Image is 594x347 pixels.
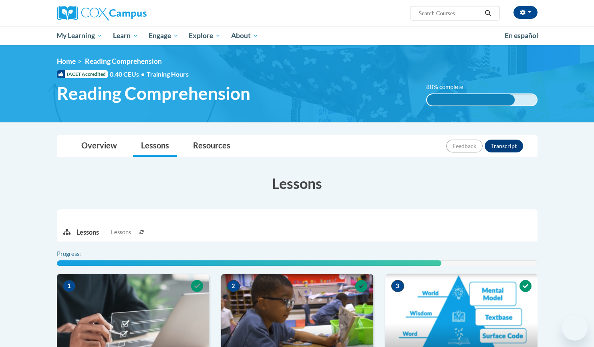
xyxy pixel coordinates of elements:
[63,280,76,292] span: 1
[57,70,108,78] span: IACET Accredited
[426,83,472,91] label: 80% complete
[111,228,131,237] span: Lessons
[143,26,184,45] a: Engage
[77,228,99,237] p: Lessons
[113,31,138,41] span: Learn
[56,31,103,41] span: My Learning
[133,136,177,157] a: Lessons
[482,8,494,18] button: Search
[189,31,221,41] span: Explore
[513,6,538,19] button: Account Settings
[147,70,189,78] span: Training Hours
[226,26,264,45] a: About
[57,57,76,65] a: Home
[499,27,544,44] a: En español
[57,6,147,20] img: Cox Campus
[446,140,483,152] button: Feedback
[562,315,588,341] iframe: Button to launch messaging window
[141,70,145,78] span: •
[391,280,404,292] span: 3
[418,8,482,18] input: Search Courses
[57,173,538,193] h3: Lessons
[185,136,238,157] a: Resources
[231,31,258,41] span: About
[73,136,125,157] a: Overview
[57,250,103,258] label: Progress:
[485,140,523,152] button: Transcript
[227,280,240,292] span: 2
[110,70,147,79] span: 0.40 CEUs
[505,31,538,40] span: En español
[149,31,179,41] span: Engage
[427,94,515,106] div: 80% complete
[108,26,143,45] a: Learn
[52,26,108,45] a: My Learning
[57,6,209,20] a: Cox Campus
[57,83,250,104] span: Reading Comprehension
[183,26,226,45] a: Explore
[45,26,550,45] div: Main menu
[85,57,162,65] span: Reading Comprehension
